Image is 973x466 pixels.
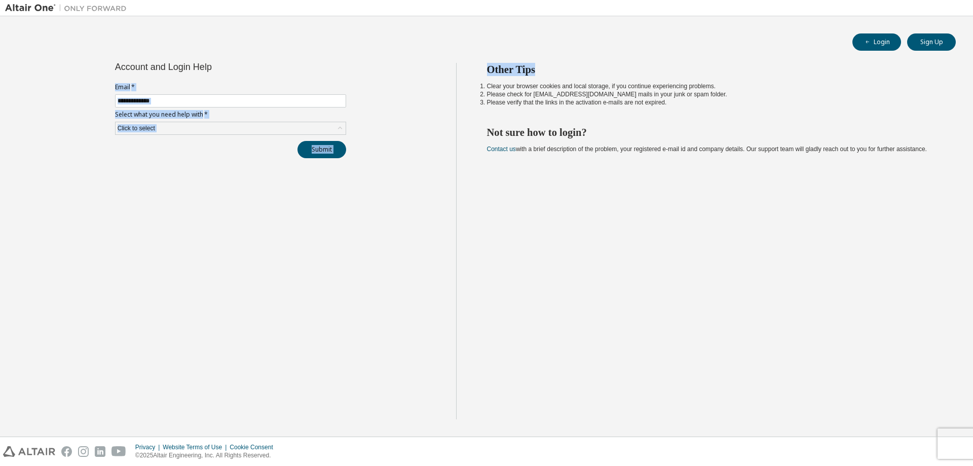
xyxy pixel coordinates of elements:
img: linkedin.svg [95,446,105,457]
li: Please check for [EMAIL_ADDRESS][DOMAIN_NAME] mails in your junk or spam folder. [487,90,938,98]
img: youtube.svg [111,446,126,457]
li: Please verify that the links in the activation e-mails are not expired. [487,98,938,106]
img: facebook.svg [61,446,72,457]
a: Contact us [487,146,516,153]
label: Select what you need help with [115,111,346,119]
h2: Other Tips [487,63,938,76]
button: Submit [297,141,346,158]
div: Website Terms of Use [163,443,230,451]
div: Account and Login Help [115,63,300,71]
div: Privacy [135,443,163,451]
div: Click to select [116,122,346,134]
div: Click to select [118,124,155,132]
img: Altair One [5,3,132,13]
button: Sign Up [907,33,956,51]
span: with a brief description of the problem, your registered e-mail id and company details. Our suppo... [487,146,927,153]
img: altair_logo.svg [3,446,55,457]
button: Login [852,33,901,51]
li: Clear your browser cookies and local storage, if you continue experiencing problems. [487,82,938,90]
div: Cookie Consent [230,443,279,451]
label: Email [115,83,346,91]
img: instagram.svg [78,446,89,457]
p: © 2025 Altair Engineering, Inc. All Rights Reserved. [135,451,279,460]
h2: Not sure how to login? [487,126,938,139]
